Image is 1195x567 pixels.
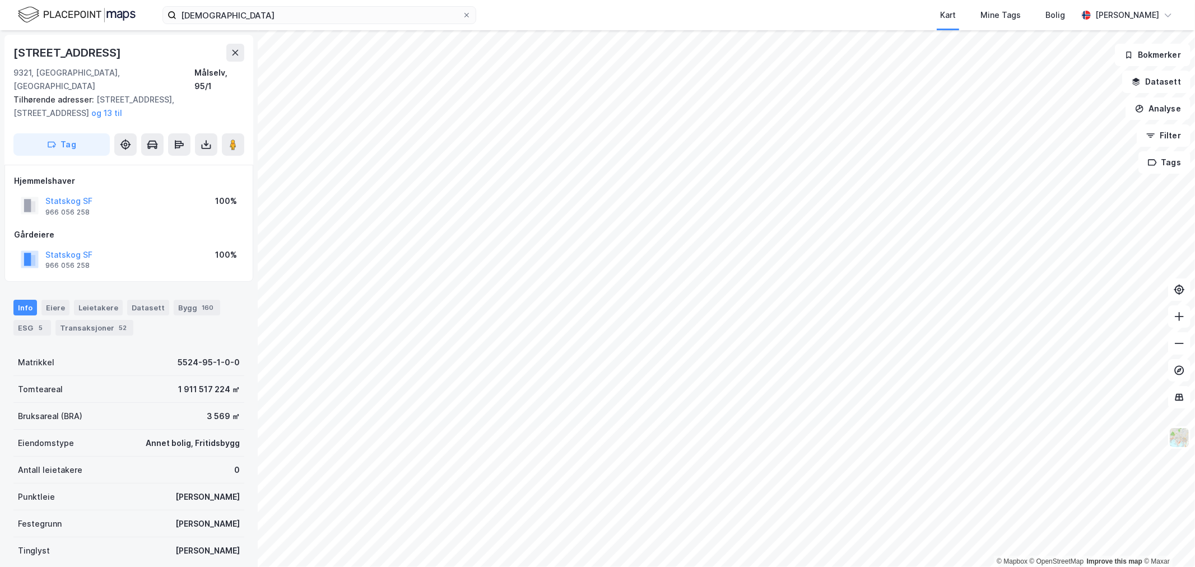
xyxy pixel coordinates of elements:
div: 52 [117,322,129,333]
div: 5524-95-1-0-0 [178,356,240,369]
button: Datasett [1122,71,1191,93]
div: 5 [35,322,47,333]
img: Z [1169,427,1190,448]
div: 100% [215,248,237,262]
div: 160 [199,302,216,313]
div: Gårdeiere [14,228,244,241]
div: 966 056 258 [45,208,90,217]
div: 9321, [GEOGRAPHIC_DATA], [GEOGRAPHIC_DATA] [13,66,195,93]
div: Tomteareal [18,383,63,396]
div: Annet bolig, Fritidsbygg [146,436,240,450]
a: Mapbox [997,557,1027,565]
a: Improve this map [1087,557,1142,565]
button: Analyse [1126,97,1191,120]
div: Bygg [174,300,220,315]
div: [STREET_ADDRESS], [STREET_ADDRESS] [13,93,235,120]
div: 100% [215,194,237,208]
div: [PERSON_NAME] [175,490,240,504]
button: Tag [13,133,110,156]
div: Hjemmelshaver [14,174,244,188]
div: Leietakere [74,300,123,315]
div: Festegrunn [18,517,62,531]
div: Transaksjoner [55,320,133,336]
div: [STREET_ADDRESS] [13,44,123,62]
input: Søk på adresse, matrikkel, gårdeiere, leietakere eller personer [176,7,462,24]
div: Tinglyst [18,544,50,557]
div: Mine Tags [980,8,1021,22]
button: Bokmerker [1115,44,1191,66]
div: Info [13,300,37,315]
div: [PERSON_NAME] [175,517,240,531]
div: 3 569 ㎡ [207,410,240,423]
div: Målselv, 95/1 [195,66,244,93]
div: Punktleie [18,490,55,504]
a: OpenStreetMap [1030,557,1084,565]
div: 966 056 258 [45,261,90,270]
div: [PERSON_NAME] [1095,8,1159,22]
div: Eiere [41,300,69,315]
div: ESG [13,320,51,336]
span: Tilhørende adresser: [13,95,96,104]
div: Bruksareal (BRA) [18,410,82,423]
div: Matrikkel [18,356,54,369]
button: Tags [1138,151,1191,174]
img: logo.f888ab2527a4732fd821a326f86c7f29.svg [18,5,136,25]
div: Antall leietakere [18,463,82,477]
iframe: Chat Widget [1139,513,1195,567]
div: Eiendomstype [18,436,74,450]
div: Datasett [127,300,169,315]
div: 0 [234,463,240,477]
div: 1 911 517 224 ㎡ [178,383,240,396]
button: Filter [1137,124,1191,147]
div: [PERSON_NAME] [175,544,240,557]
div: Bolig [1045,8,1065,22]
div: Kart [940,8,956,22]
